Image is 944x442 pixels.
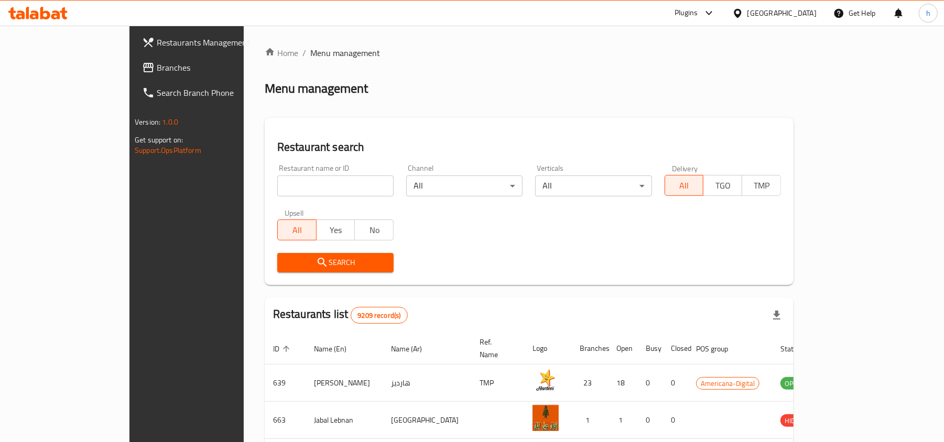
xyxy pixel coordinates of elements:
button: Yes [316,219,355,240]
span: ID [273,342,293,355]
label: Upsell [285,209,304,216]
span: All [669,178,700,193]
div: All [406,175,523,196]
span: Get support on: [135,133,183,147]
div: Plugins [675,7,698,19]
td: هارديز [383,364,471,402]
img: Jabal Lebnan [533,405,559,431]
img: Hardee's [533,368,559,394]
td: 18 [608,364,637,402]
th: Open [608,333,637,364]
nav: breadcrumb [265,47,794,59]
span: HIDDEN [780,415,812,427]
span: TGO [708,178,738,193]
td: 0 [663,402,688,439]
a: Support.OpsPlatform [135,143,201,157]
button: Search [277,253,394,272]
td: 1 [608,402,637,439]
h2: Restaurant search [277,139,781,155]
span: TMP [746,178,777,193]
span: Name (En) [314,342,360,355]
a: Branches [134,55,287,80]
div: OPEN [780,377,806,390]
div: [GEOGRAPHIC_DATA] [747,7,817,19]
span: Search [286,256,385,269]
td: 23 [571,364,608,402]
td: [PERSON_NAME] [306,364,383,402]
span: Branches [157,61,279,74]
td: 0 [637,402,663,439]
td: [GEOGRAPHIC_DATA] [383,402,471,439]
th: Logo [524,333,571,364]
a: Search Branch Phone [134,80,287,105]
span: Name (Ar) [391,342,436,355]
span: 9209 record(s) [351,311,407,321]
span: Menu management [310,47,380,59]
span: OPEN [780,378,806,390]
span: Version: [135,115,160,129]
span: Search Branch Phone [157,86,279,99]
button: TMP [742,175,781,196]
span: Americana-Digital [697,378,759,390]
td: 0 [663,364,688,402]
span: No [359,223,389,238]
div: Export file [764,303,789,328]
h2: Menu management [265,80,368,97]
td: Jabal Lebnan [306,402,383,439]
th: Branches [571,333,608,364]
span: All [282,223,312,238]
button: All [665,175,704,196]
div: Total records count [351,307,407,324]
span: POS group [696,342,742,355]
th: Busy [637,333,663,364]
span: Status [780,342,815,355]
td: 0 [637,364,663,402]
button: No [354,219,394,240]
button: All [277,219,317,240]
a: Restaurants Management [134,30,287,55]
h2: Restaurants list [273,306,408,324]
label: Delivery [672,164,698,172]
li: / [302,47,306,59]
input: Search for restaurant name or ID.. [277,175,394,196]
span: Restaurants Management [157,36,279,49]
td: 1 [571,402,608,439]
th: Closed [663,333,688,364]
div: HIDDEN [780,414,812,427]
span: h [926,7,930,19]
div: All [535,175,652,196]
span: 1.0.0 [162,115,178,129]
span: Ref. Name [480,336,512,361]
button: TGO [703,175,742,196]
span: Yes [321,223,351,238]
td: TMP [471,364,524,402]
